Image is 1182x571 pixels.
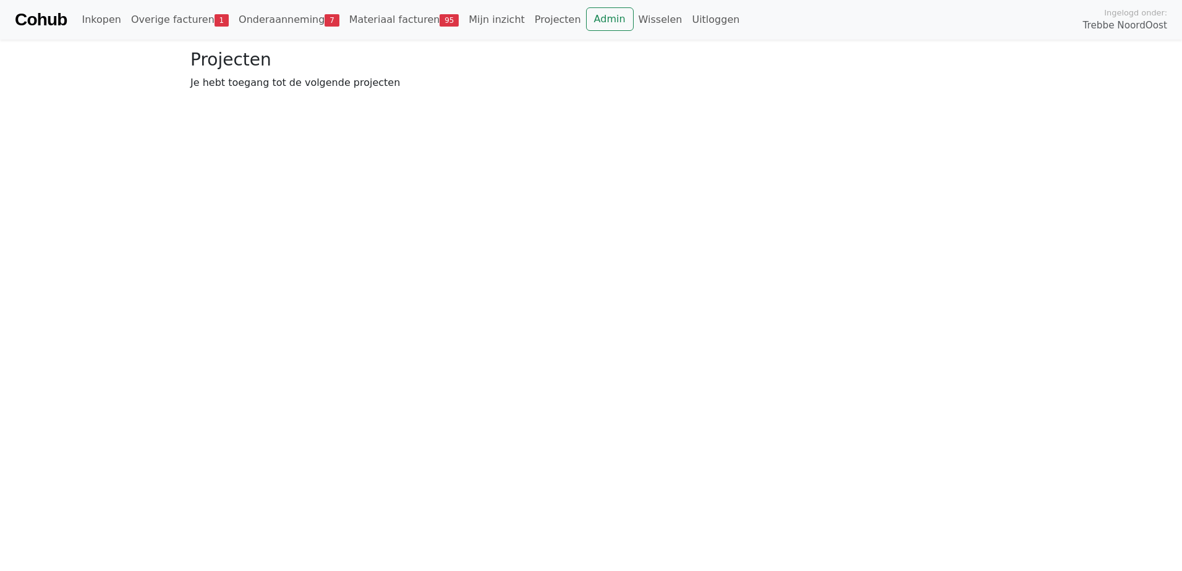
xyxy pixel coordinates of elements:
a: Overige facturen1 [126,7,234,32]
p: Je hebt toegang tot de volgende projecten [190,75,992,90]
a: Onderaanneming7 [234,7,344,32]
a: Inkopen [77,7,125,32]
span: 95 [440,14,459,27]
a: Projecten [530,7,586,32]
a: Cohub [15,5,67,35]
a: Uitloggen [687,7,744,32]
a: Mijn inzicht [464,7,530,32]
a: Materiaal facturen95 [344,7,464,32]
a: Wisselen [634,7,687,32]
span: 1 [215,14,229,27]
a: Admin [586,7,634,31]
h3: Projecten [190,49,992,70]
span: Trebbe NoordOost [1083,19,1167,33]
span: Ingelogd onder: [1104,7,1167,19]
span: 7 [325,14,339,27]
